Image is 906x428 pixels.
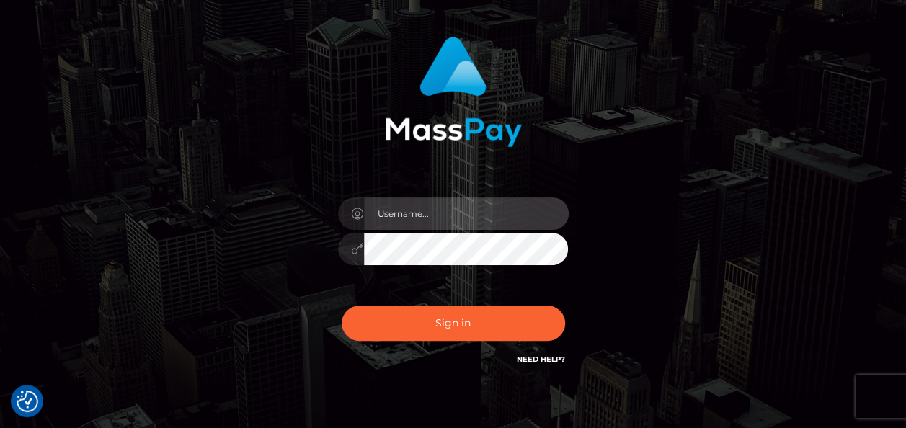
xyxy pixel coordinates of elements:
[17,391,38,412] button: Consent Preferences
[17,391,38,412] img: Revisit consent button
[517,355,565,364] a: Need Help?
[342,306,565,341] button: Sign in
[385,37,522,147] img: MassPay Login
[364,197,569,230] input: Username...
